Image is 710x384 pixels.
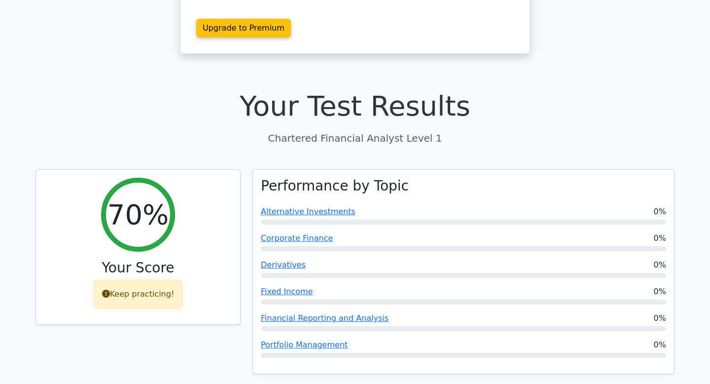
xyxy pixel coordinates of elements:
[654,312,666,324] span: 0%
[261,207,355,216] a: Alternative Investments
[107,198,169,231] h2: 70%
[654,259,666,271] span: 0%
[654,339,666,351] span: 0%
[44,260,232,276] h3: Your Score
[261,233,333,243] a: Corporate Finance
[261,178,409,194] h3: Performance by Topic
[261,260,306,269] a: Derivatives
[261,287,313,296] a: Fixed Income
[654,232,666,244] span: 0%
[261,340,348,349] a: Portfolio Management
[94,280,183,308] div: Keep practicing!
[654,206,666,218] span: 0%
[261,313,389,323] a: Financial Reporting and Analysis
[196,19,291,38] a: Upgrade to Premium
[35,131,674,146] p: Chartered Financial Analyst Level 1
[35,89,674,122] h1: Your Test Results
[654,286,666,298] span: 0%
